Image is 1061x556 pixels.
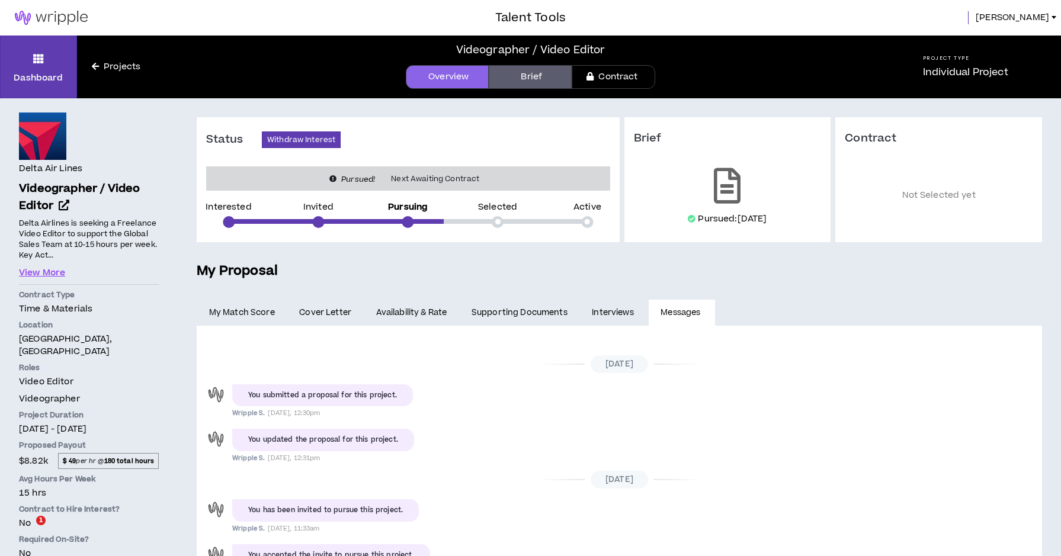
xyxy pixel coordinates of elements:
span: Cover Letter [299,306,351,319]
a: My Match Score [197,300,287,326]
span: 1 [36,516,46,525]
p: Selected [478,203,517,211]
p: Time & Materials [19,303,159,315]
a: Brief [489,65,572,89]
button: Withdraw Interest [262,131,341,148]
p: Delta Airlines is seeking a Freelance Video Editor to support the Global Sales Team at 10-15 hour... [19,217,159,261]
p: Project Duration [19,410,159,420]
p: Invited [303,203,334,211]
span: Next Awaiting Contract [384,173,486,185]
p: Pursuing [388,203,428,211]
span: [DATE], 11:33am [268,524,319,533]
p: Individual Project [923,65,1008,79]
span: [DATE] [591,355,648,373]
div: Wripple S. [206,384,226,405]
p: Contract Type [19,290,159,300]
a: Overview [406,65,489,89]
a: Videographer / Video Editor [19,181,159,215]
span: per hr @ [58,453,159,468]
p: 15 hrs [19,487,159,499]
div: Wripple S. [206,499,226,520]
span: [DATE], 12:31pm [268,454,320,462]
i: Pursued! [341,174,375,185]
div: You has been invited to pursue this project. [248,505,403,516]
a: Availability & Rate [364,300,459,326]
p: Pursued: [DATE] [698,213,767,225]
iframe: Intercom live chat [12,516,40,544]
button: View More [19,266,65,279]
a: Contract [572,65,655,89]
h3: Contract [845,131,1033,146]
strong: 180 total hours [104,457,155,465]
p: Dashboard [14,72,63,84]
span: $8.82k [19,453,48,469]
div: You updated the proposal for this project. [248,435,398,445]
a: Supporting Documents [459,300,579,326]
p: Avg Hours Per Week [19,474,159,484]
p: [GEOGRAPHIC_DATA], [GEOGRAPHIC_DATA] [19,333,159,358]
span: Videographer / Video Editor [19,181,140,214]
p: Proposed Payout [19,440,159,451]
span: [DATE], 12:30pm [268,409,320,417]
p: Location [19,320,159,330]
p: No [19,517,159,529]
div: Videographer / Video Editor [456,42,605,58]
p: Required On-Site? [19,534,159,545]
span: Wripple S. [232,454,265,462]
h3: Brief [634,131,822,146]
a: Projects [77,60,155,73]
span: Videographer [19,393,80,405]
div: You submitted a proposal for this project. [248,390,397,401]
h5: My Proposal [197,261,1042,281]
span: [PERSON_NAME] [976,11,1049,24]
p: Interested [206,203,251,211]
span: [DATE] [591,471,648,488]
h4: Delta Air Lines [19,162,82,175]
div: Wripple S. [206,429,226,449]
strong: $ 49 [63,457,76,465]
p: Not Selected yet [845,163,1033,228]
a: Interviews [580,300,649,326]
span: Wripple S. [232,409,265,417]
span: Video Editor [19,375,73,388]
h5: Project Type [923,54,1008,62]
a: Messages [649,300,716,326]
p: Roles [19,362,159,373]
p: Active [573,203,601,211]
p: [DATE] - [DATE] [19,423,159,435]
p: Contract to Hire Interest? [19,504,159,515]
h3: Status [206,133,262,147]
h3: Talent Tools [495,9,566,27]
span: Wripple S. [232,524,265,533]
